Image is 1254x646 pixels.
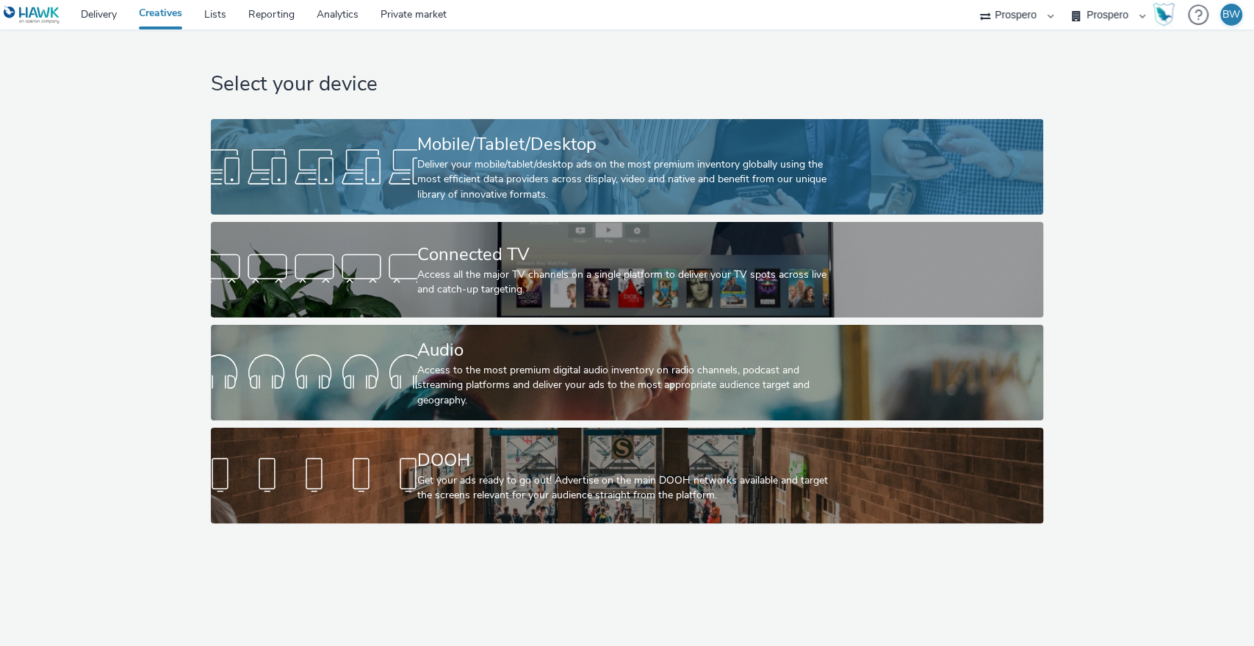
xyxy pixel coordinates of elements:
[1153,3,1181,26] a: Hawk Academy
[417,337,831,363] div: Audio
[211,119,1043,215] a: Mobile/Tablet/DesktopDeliver your mobile/tablet/desktop ads on the most premium inventory globall...
[211,325,1043,420] a: AudioAccess to the most premium digital audio inventory on radio channels, podcast and streaming ...
[211,428,1043,523] a: DOOHGet your ads ready to go out! Advertise on the main DOOH networks available and target the sc...
[211,71,1043,98] h1: Select your device
[1153,3,1175,26] img: Hawk Academy
[417,242,831,268] div: Connected TV
[417,363,831,408] div: Access to the most premium digital audio inventory on radio channels, podcast and streaming platf...
[417,268,831,298] div: Access all the major TV channels on a single platform to deliver your TV spots across live and ca...
[417,132,831,157] div: Mobile/Tablet/Desktop
[417,448,831,473] div: DOOH
[417,473,831,503] div: Get your ads ready to go out! Advertise on the main DOOH networks available and target the screen...
[417,157,831,202] div: Deliver your mobile/tablet/desktop ads on the most premium inventory globally using the most effi...
[1222,4,1240,26] div: BW
[4,6,60,24] img: undefined Logo
[211,222,1043,317] a: Connected TVAccess all the major TV channels on a single platform to deliver your TV spots across...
